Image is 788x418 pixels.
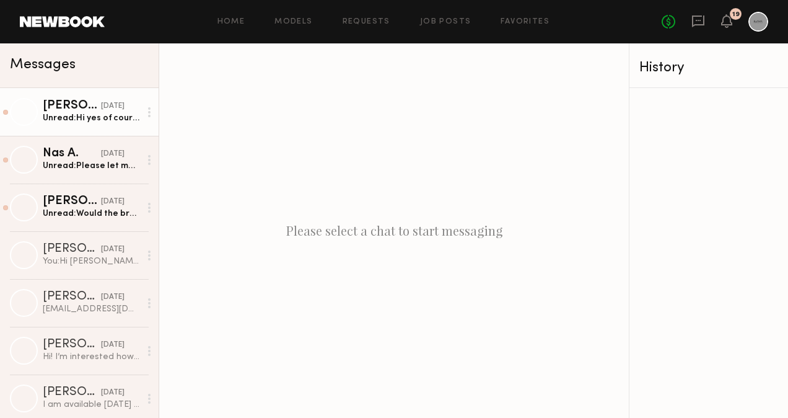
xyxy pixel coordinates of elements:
div: You: Hi [PERSON_NAME]! Thank you for your interest in our job post for going red. Is your hair vi... [43,256,140,267]
div: Nas A. [43,148,101,160]
div: [DATE] [101,100,125,112]
div: [PERSON_NAME] [43,243,101,256]
div: [DATE] [101,291,125,303]
div: 19 [732,11,740,18]
div: [DATE] [101,196,125,208]
div: [PERSON_NAME] [43,291,101,303]
a: Requests [343,18,390,26]
div: Unread: Hi yes of course ! I just got booked for the 20th but I m happy to Travel for work that’s... [43,112,140,124]
div: Hi! I’m interested however I don’t want to color my hair! [43,351,140,363]
a: Favorites [501,18,549,26]
div: [DATE] [101,387,125,399]
div: [EMAIL_ADDRESS][DOMAIN_NAME] [43,303,140,315]
a: Models [274,18,312,26]
div: History [639,61,778,75]
div: [DATE] [101,148,125,160]
div: [PERSON_NAME] [43,386,101,399]
div: [PERSON_NAME] [43,100,101,112]
div: Please select a chat to start messaging [159,43,629,418]
div: [DATE] [101,339,125,351]
div: [PERSON_NAME] [43,339,101,351]
a: Home [217,18,245,26]
div: Unread: Would the brand cover travel? I’m located in [GEOGRAPHIC_DATA] [43,208,140,220]
a: Job Posts [420,18,471,26]
div: [DATE] [101,244,125,256]
div: [PERSON_NAME] [43,195,101,208]
span: Messages [10,58,76,72]
div: Unread: Please let me know if you need any additional information from me, such as a photo or vid... [43,160,140,172]
div: I am available [DATE] as well [43,399,140,411]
